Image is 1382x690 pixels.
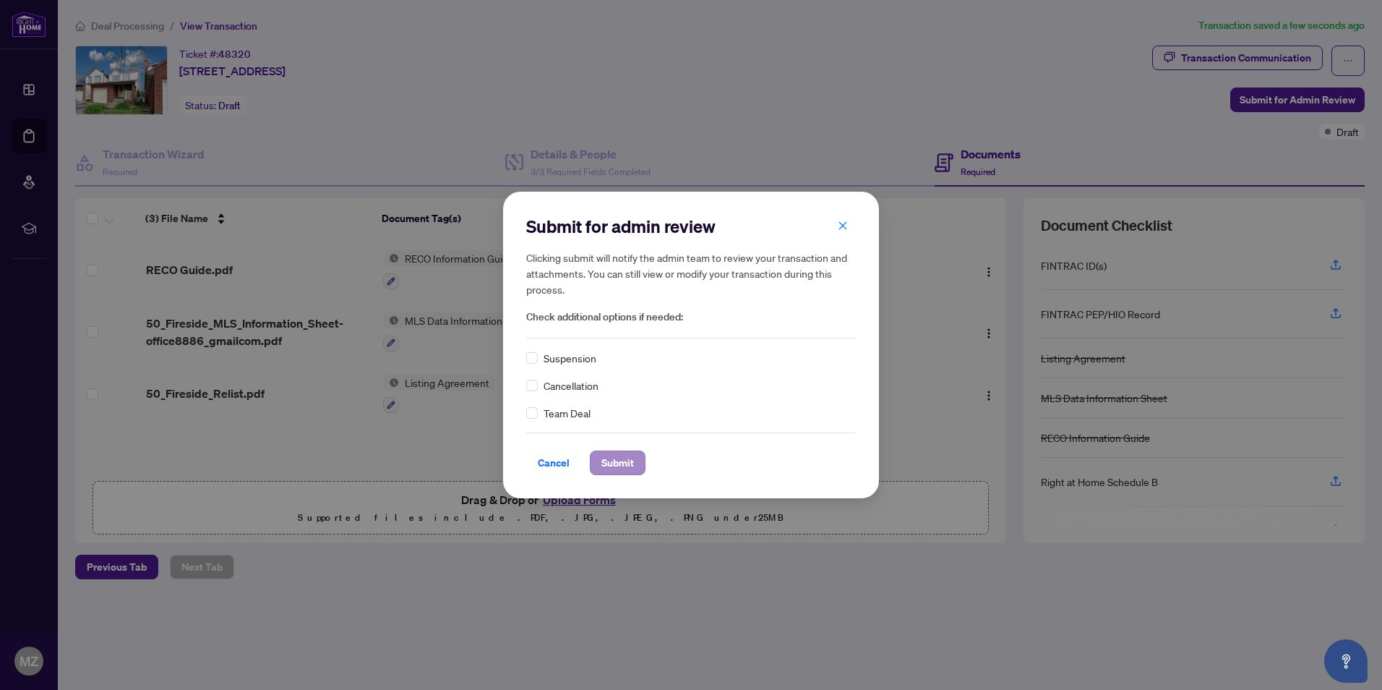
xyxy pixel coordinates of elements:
span: Cancellation [544,378,598,393]
h5: Clicking submit will notify the admin team to review your transaction and attachments. You can st... [526,250,856,297]
span: Suspension [544,350,596,366]
button: Open asap [1324,639,1368,683]
span: Submit [601,451,634,474]
span: Team Deal [544,405,591,421]
span: Cancel [538,451,570,474]
button: Cancel [526,451,581,475]
span: Check additional options if needed: [526,309,856,325]
span: close [838,221,848,231]
button: Submit [590,451,645,475]
h2: Submit for admin review [526,215,856,238]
